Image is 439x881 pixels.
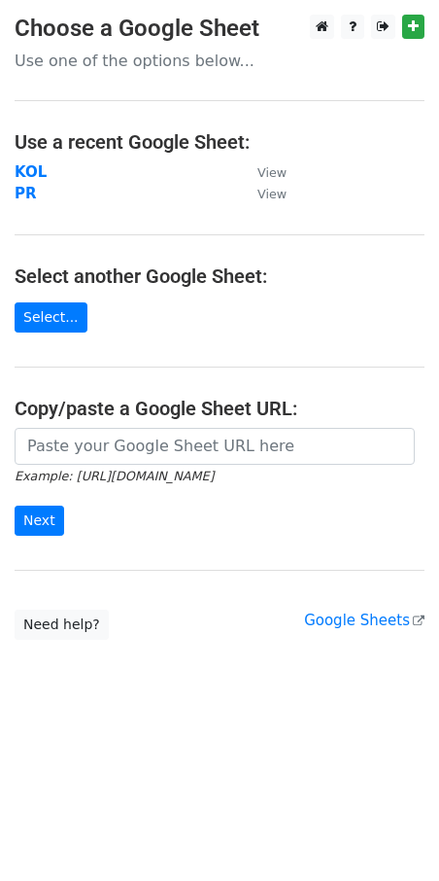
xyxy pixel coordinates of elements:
[15,264,424,288] h4: Select another Google Sheet:
[15,51,424,71] p: Use one of the options below...
[238,163,287,181] a: View
[15,506,64,536] input: Next
[15,397,424,420] h4: Copy/paste a Google Sheet URL:
[15,15,424,43] h3: Choose a Google Sheet
[15,610,109,640] a: Need help?
[15,185,37,202] a: PR
[15,163,47,181] a: KOL
[304,612,424,629] a: Google Sheets
[15,302,87,333] a: Select...
[257,187,287,201] small: View
[257,165,287,180] small: View
[15,130,424,154] h4: Use a recent Google Sheet:
[15,469,214,483] small: Example: [URL][DOMAIN_NAME]
[15,428,415,465] input: Paste your Google Sheet URL here
[238,185,287,202] a: View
